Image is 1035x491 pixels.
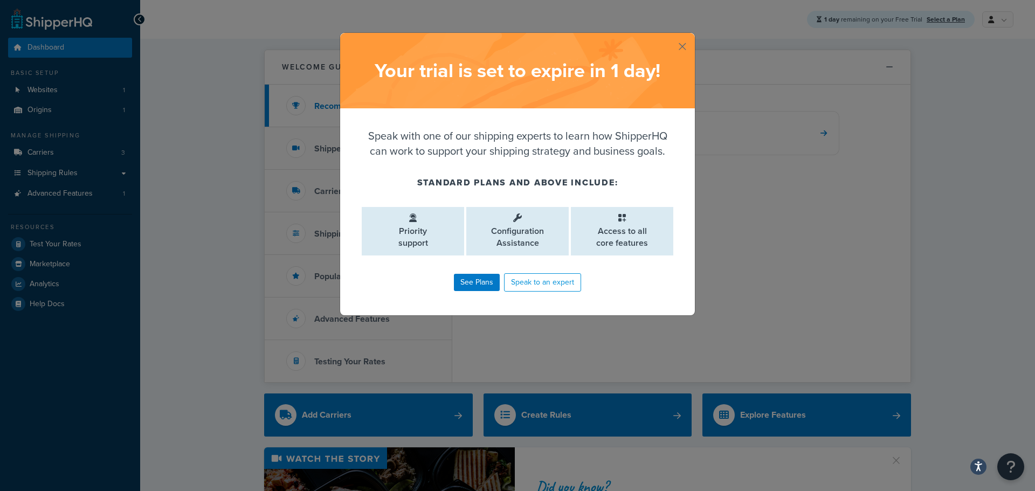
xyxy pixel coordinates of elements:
li: Access to all core features [571,207,673,255]
h4: Standard plans and above include: [362,176,673,189]
p: Speak with one of our shipping experts to learn how ShipperHQ can work to support your shipping s... [362,128,673,158]
li: Priority support [362,207,464,255]
h2: Your trial is set to expire in 1 day ! [351,60,684,81]
a: See Plans [454,274,500,291]
a: Speak to an expert [504,273,581,292]
li: Configuration Assistance [466,207,569,255]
